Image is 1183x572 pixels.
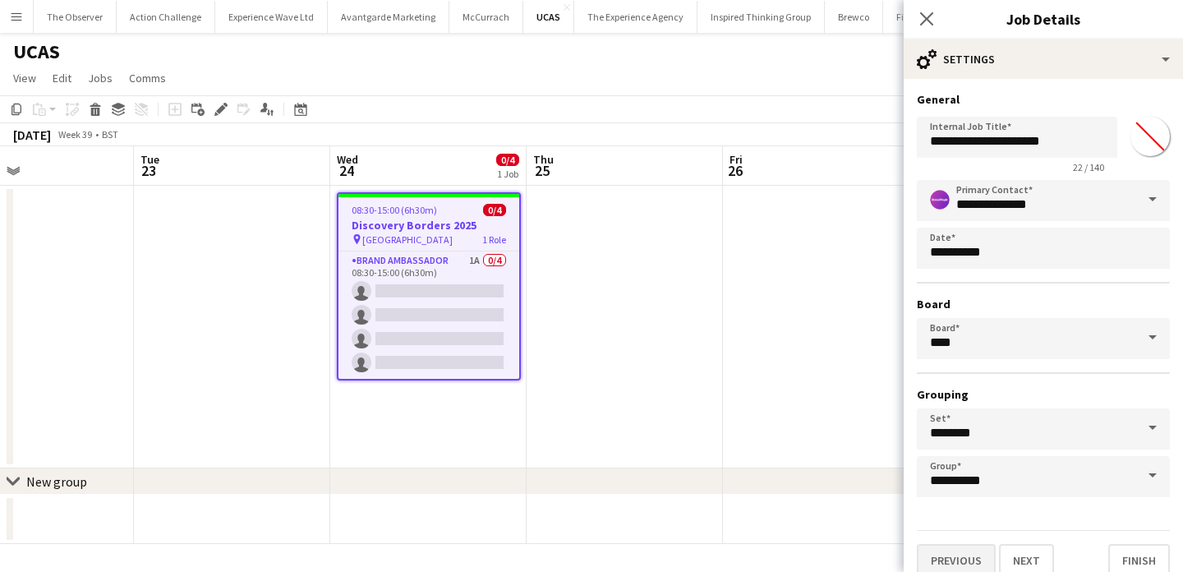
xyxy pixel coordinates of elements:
[483,204,506,216] span: 0/4
[574,1,697,33] button: The Experience Agency
[138,161,159,180] span: 23
[338,218,519,233] h3: Discovery Borders 2025
[904,39,1183,79] div: Settings
[362,233,453,246] span: [GEOGRAPHIC_DATA]
[129,71,166,85] span: Comms
[917,387,1170,402] h3: Grouping
[523,1,574,33] button: UCAS
[7,67,43,89] a: View
[46,67,78,89] a: Edit
[117,1,215,33] button: Action Challenge
[883,1,947,33] button: Fix Radio
[337,152,358,167] span: Wed
[337,192,521,381] app-job-card: 08:30-15:00 (6h30m)0/4Discovery Borders 2025 [GEOGRAPHIC_DATA]1 RoleBrand Ambassador1A0/408:30-15...
[496,154,519,166] span: 0/4
[140,152,159,167] span: Tue
[482,233,506,246] span: 1 Role
[122,67,173,89] a: Comms
[917,297,1170,311] h3: Board
[54,128,95,141] span: Week 39
[449,1,523,33] button: McCurrach
[13,39,60,64] h1: UCAS
[13,127,51,143] div: [DATE]
[917,92,1170,107] h3: General
[697,1,825,33] button: Inspired Thinking Group
[13,71,36,85] span: View
[730,152,743,167] span: Fri
[531,161,554,180] span: 25
[338,251,519,379] app-card-role: Brand Ambassador1A0/408:30-15:00 (6h30m)
[334,161,358,180] span: 24
[34,1,117,33] button: The Observer
[102,128,118,141] div: BST
[533,152,554,167] span: Thu
[497,168,518,180] div: 1 Job
[88,71,113,85] span: Jobs
[26,473,87,490] div: New group
[825,1,883,33] button: Brewco
[81,67,119,89] a: Jobs
[215,1,328,33] button: Experience Wave Ltd
[352,204,437,216] span: 08:30-15:00 (6h30m)
[904,8,1183,30] h3: Job Details
[328,1,449,33] button: Avantgarde Marketing
[53,71,71,85] span: Edit
[1060,161,1117,173] span: 22 / 140
[727,161,743,180] span: 26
